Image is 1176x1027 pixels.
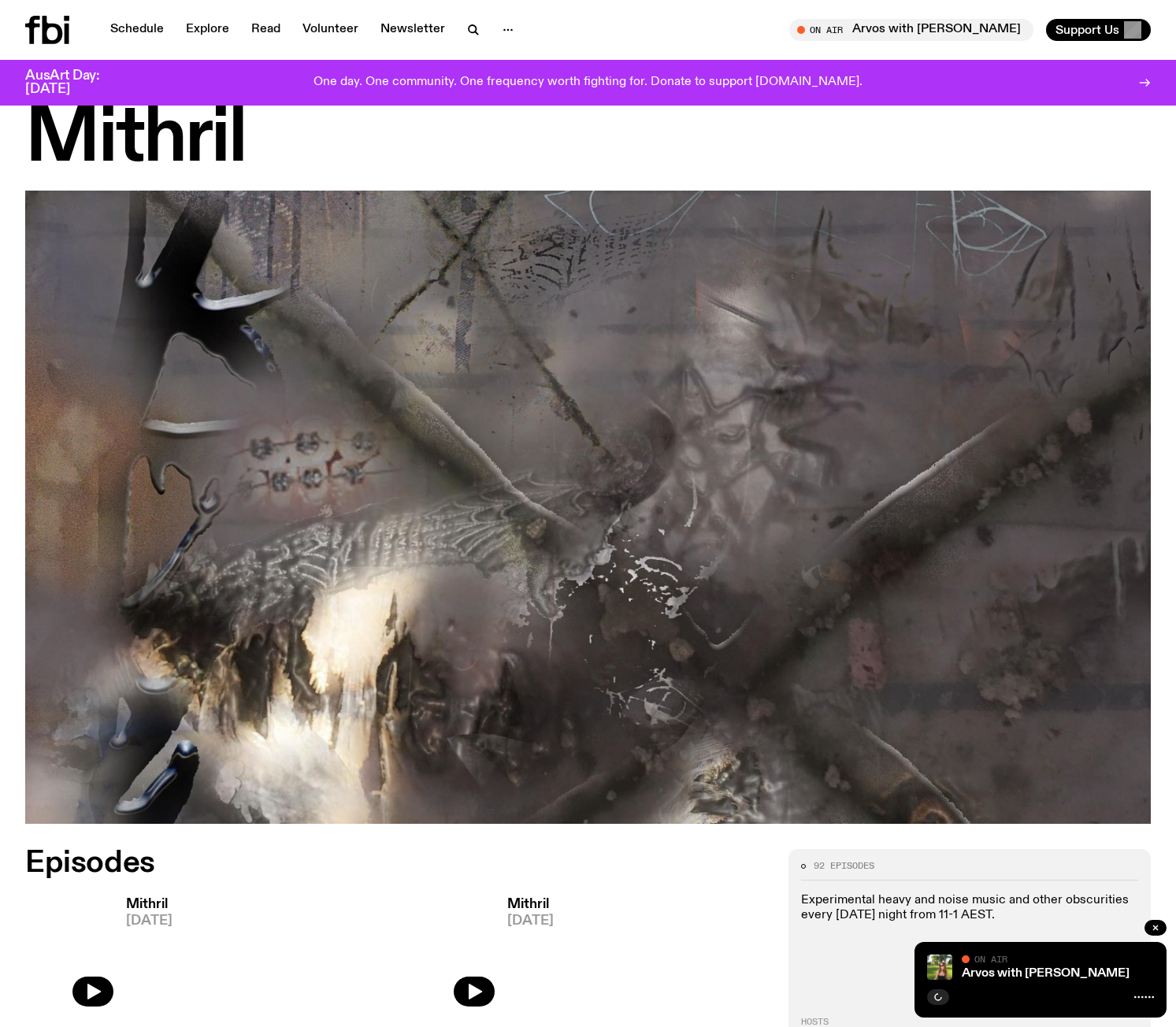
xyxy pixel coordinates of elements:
a: Newsletter [371,19,454,41]
h1: Mithril [25,104,1151,175]
span: On Air [974,954,1007,964]
span: [DATE] [507,914,554,928]
a: Mithril[DATE] [495,898,554,1007]
img: Lizzie Bowles is sitting in a bright green field of grass, with dark sunglasses and a black top. ... [927,955,952,980]
button: On AirArvos with [PERSON_NAME] [789,19,1033,41]
h3: AusArt Day: [DATE] [25,69,126,96]
a: Schedule [101,19,173,41]
h3: Mithril [507,898,554,911]
p: Experimental heavy and noise music and other obscurities every [DATE] night from 11-1 AEST. [801,893,1138,923]
a: Mithril[DATE] [113,898,173,1007]
a: Read [242,19,290,41]
a: Volunteer [293,19,368,41]
a: Arvos with [PERSON_NAME] [962,967,1130,980]
span: [DATE] [126,914,173,928]
h3: Mithril [126,898,173,911]
span: Support Us [1055,23,1119,37]
span: 92 episodes [814,862,874,870]
h2: Episodes [25,849,770,877]
a: Explore [176,19,239,41]
p: One day. One community. One frequency worth fighting for. Donate to support [DOMAIN_NAME]. [313,76,863,90]
img: An abstract artwork in mostly grey, with a textural cross in the centre. There are metallic and d... [25,191,1151,824]
button: Support Us [1046,19,1151,41]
